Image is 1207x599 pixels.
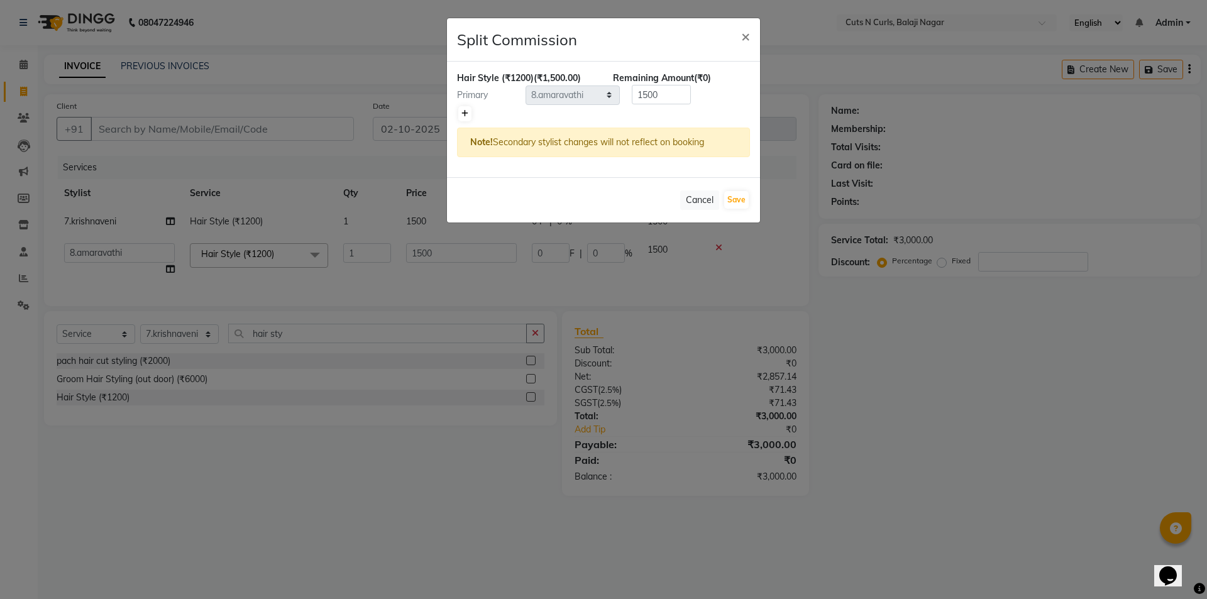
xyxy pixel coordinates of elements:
[680,190,719,210] button: Cancel
[457,28,577,51] h4: Split Commission
[534,72,581,84] span: (₹1,500.00)
[731,18,760,53] button: Close
[448,89,526,102] div: Primary
[1154,549,1194,586] iframe: chat widget
[613,72,694,84] span: Remaining Amount
[457,72,534,84] span: Hair Style (₹1200)
[741,26,750,45] span: ×
[470,136,493,148] strong: Note!
[724,191,749,209] button: Save
[457,128,750,157] div: Secondary stylist changes will not reflect on booking
[694,72,711,84] span: (₹0)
